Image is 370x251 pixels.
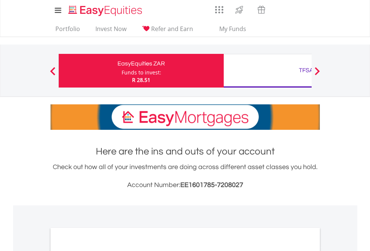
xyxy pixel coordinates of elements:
div: Funds to invest: [122,69,161,76]
img: EasyEquities_Logo.png [67,4,145,17]
h3: Account Number: [51,180,320,190]
a: My Profile [311,2,330,18]
button: Next [310,71,325,78]
a: FAQ's and Support [291,2,311,17]
a: Notifications [272,2,291,17]
img: vouchers-v2.svg [255,4,267,16]
div: Check out how all of your investments are doing across different asset classes you hold. [51,162,320,190]
h1: Here are the ins and outs of your account [51,145,320,158]
div: EasyEquities ZAR [63,58,219,69]
img: grid-menu-icon.svg [215,6,223,14]
a: Refer and Earn [139,25,196,37]
span: R 28.51 [132,76,150,83]
a: AppsGrid [210,2,228,14]
img: thrive-v2.svg [233,4,245,16]
span: Refer and Earn [151,25,193,33]
a: Vouchers [250,2,272,16]
span: My Funds [208,24,257,34]
a: Home page [65,2,145,17]
button: Previous [45,71,60,78]
a: Portfolio [52,25,83,37]
span: EE1601785-7208027 [180,181,243,189]
img: EasyMortage Promotion Banner [51,104,320,130]
a: Invest Now [92,25,129,37]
